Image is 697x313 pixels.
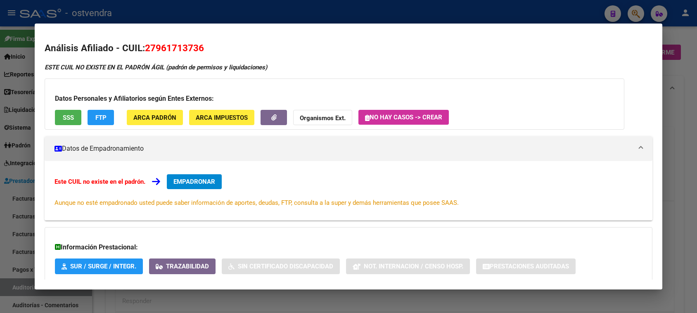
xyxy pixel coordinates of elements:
[45,136,652,161] mat-expansion-panel-header: Datos de Empadronamiento
[55,94,614,104] h3: Datos Personales y Afiliatorios según Entes Externos:
[365,114,442,121] span: No hay casos -> Crear
[55,178,145,185] strong: Este CUIL no existe en el padrón.
[293,110,352,125] button: Organismos Ext.
[55,144,632,154] mat-panel-title: Datos de Empadronamiento
[55,258,143,274] button: SUR / SURGE / INTEGR.
[45,161,652,221] div: Datos de Empadronamiento
[145,43,204,53] span: 27961713736
[127,110,183,125] button: ARCA Padrón
[222,258,340,274] button: Sin Certificado Discapacidad
[63,114,74,121] span: SSS
[133,114,176,121] span: ARCA Padrón
[55,242,642,252] h3: Información Prestacional:
[88,110,114,125] button: FTP
[45,64,267,71] strong: ESTE CUIL NO EXISTE EN EL PADRÓN ÁGIL (padrón de permisos y liquidaciones)
[476,258,576,274] button: Prestaciones Auditadas
[238,263,333,270] span: Sin Certificado Discapacidad
[669,285,689,305] iframe: Intercom live chat
[70,263,136,270] span: SUR / SURGE / INTEGR.
[358,110,449,125] button: No hay casos -> Crear
[173,178,215,185] span: EMPADRONAR
[149,258,216,274] button: Trazabilidad
[364,263,463,270] span: Not. Internacion / Censo Hosp.
[55,199,459,206] span: Aunque no esté empadronado usted puede saber información de aportes, deudas, FTP, consulta a la s...
[45,41,652,55] h2: Análisis Afiliado - CUIL:
[346,258,470,274] button: Not. Internacion / Censo Hosp.
[166,263,209,270] span: Trazabilidad
[300,114,346,122] strong: Organismos Ext.
[189,110,254,125] button: ARCA Impuestos
[167,174,222,189] button: EMPADRONAR
[95,114,107,121] span: FTP
[55,110,81,125] button: SSS
[196,114,248,121] span: ARCA Impuestos
[490,263,569,270] span: Prestaciones Auditadas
